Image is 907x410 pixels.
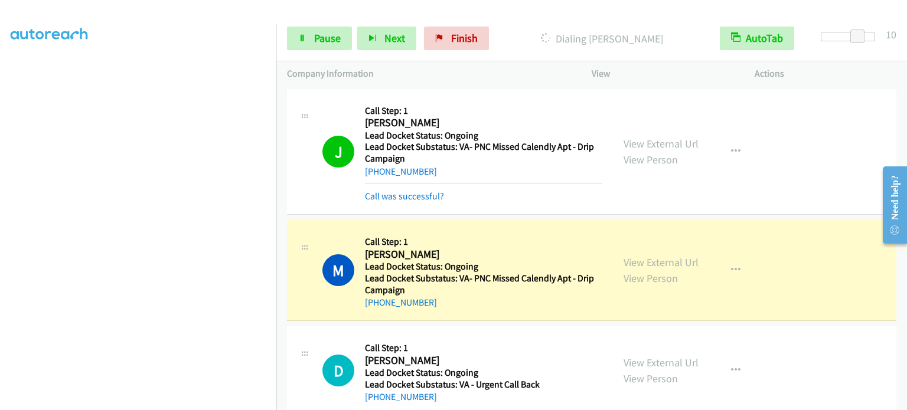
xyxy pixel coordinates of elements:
[287,67,570,81] p: Company Information
[365,297,437,308] a: [PHONE_NUMBER]
[365,248,598,261] h2: [PERSON_NAME]
[357,27,416,50] button: Next
[592,67,733,81] p: View
[365,166,437,177] a: [PHONE_NUMBER]
[624,356,699,369] a: View External Url
[365,273,602,296] h5: Lead Docket Substatus: VA- PNC Missed Calendly Apt - Drip Campaign
[451,31,478,45] span: Finish
[365,391,437,402] a: [PHONE_NUMBER]
[384,31,405,45] span: Next
[624,255,699,269] a: View External Url
[365,105,602,117] h5: Call Step: 1
[365,116,598,130] h2: [PERSON_NAME]
[314,31,341,45] span: Pause
[424,27,489,50] a: Finish
[365,342,598,354] h5: Call Step: 1
[624,372,678,385] a: View Person
[322,136,354,168] h1: J
[365,236,602,248] h5: Call Step: 1
[322,254,354,286] h1: M
[365,379,598,391] h5: Lead Docket Substatus: VA - Urgent Call Back
[322,355,354,386] div: The call is yet to be attempted
[287,27,352,50] a: Pause
[720,27,794,50] button: AutoTab
[365,141,602,164] h5: Lead Docket Substatus: VA- PNC Missed Calendly Apt - Drip Campaign
[365,130,602,142] h5: Lead Docket Status: Ongoing
[365,354,598,368] h2: [PERSON_NAME]
[365,367,598,379] h5: Lead Docket Status: Ongoing
[365,191,444,202] a: Call was successful?
[624,153,678,166] a: View Person
[624,137,699,150] a: View External Url
[886,27,896,42] div: 10
[873,158,907,252] iframe: Resource Center
[624,271,678,285] a: View Person
[755,67,896,81] p: Actions
[322,355,354,386] h1: D
[365,261,602,273] h5: Lead Docket Status: Ongoing
[505,31,699,47] p: Dialing [PERSON_NAME]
